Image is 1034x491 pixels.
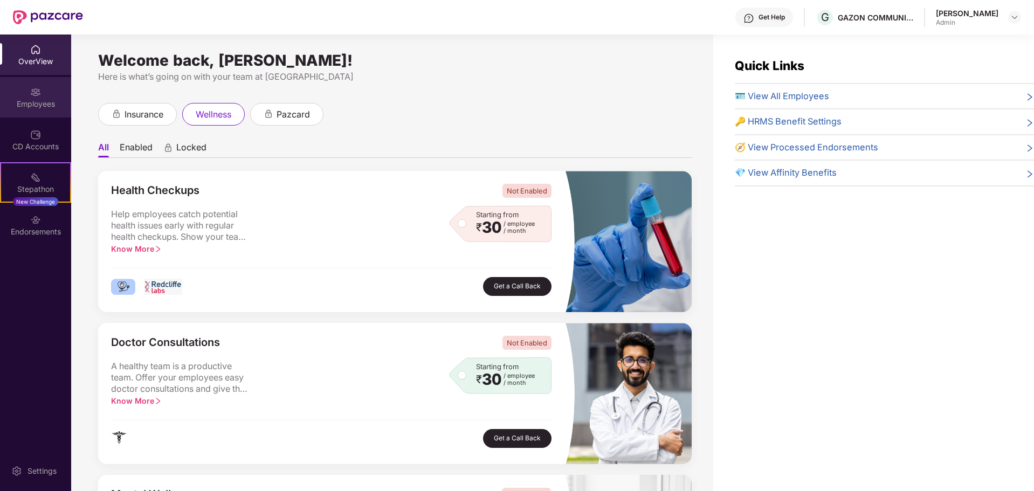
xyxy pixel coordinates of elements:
[144,279,183,295] img: logo
[111,431,127,447] img: logo
[98,56,692,65] div: Welcome back, [PERSON_NAME]!
[277,108,310,121] span: pazcard
[759,13,785,22] div: Get Help
[483,277,552,296] button: Get a Call Back
[30,129,41,140] img: svg+xml;base64,PHN2ZyBpZD0iQ0RfQWNjb3VudHMiIGRhdGEtbmFtZT0iQ0QgQWNjb3VudHMiIHhtbG5zPSJodHRwOi8vd3...
[11,466,22,476] img: svg+xml;base64,PHN2ZyBpZD0iU2V0dGluZy0yMHgyMCIgeG1sbnM9Imh0dHA6Ly93d3cudzMub3JnLzIwMDAvc3ZnIiB3aW...
[564,323,691,464] img: masked_image
[13,10,83,24] img: New Pazcare Logo
[1,184,70,195] div: Stepathon
[1025,168,1034,180] span: right
[502,184,552,198] span: Not Enabled
[743,13,754,24] img: svg+xml;base64,PHN2ZyBpZD0iSGVscC0zMngzMiIgeG1sbnM9Imh0dHA6Ly93d3cudzMub3JnLzIwMDAvc3ZnIiB3aWR0aD...
[482,372,501,386] span: 30
[30,44,41,55] img: svg+xml;base64,PHN2ZyBpZD0iSG9tZSIgeG1sbnM9Imh0dHA6Ly93d3cudzMub3JnLzIwMDAvc3ZnIiB3aWR0aD0iMjAiIG...
[936,18,998,27] div: Admin
[502,336,552,350] span: Not Enabled
[476,375,482,384] span: ₹
[111,209,251,243] span: Help employees catch potential health issues early with regular health checkups. Show your team y...
[838,12,913,23] div: GAZON COMMUNICATIONS INDIA LIMITED
[1010,13,1019,22] img: svg+xml;base64,PHN2ZyBpZD0iRHJvcGRvd24tMzJ4MzIiIHhtbG5zPSJodHRwOi8vd3d3LnczLm9yZy8yMDAwL3N2ZyIgd2...
[564,171,691,312] img: masked_image
[504,227,535,234] span: / month
[30,172,41,183] img: svg+xml;base64,PHN2ZyB4bWxucz0iaHR0cDovL3d3dy53My5vcmcvMjAwMC9zdmciIHdpZHRoPSIyMSIgaGVpZ2h0PSIyMC...
[482,220,501,234] span: 30
[111,361,251,395] span: A healthy team is a productive team. Offer your employees easy doctor consultations and give the ...
[112,109,121,119] div: animation
[111,336,220,350] span: Doctor Consultations
[821,11,829,24] span: G
[476,223,482,232] span: ₹
[735,58,804,73] span: Quick Links
[196,108,231,121] span: wellness
[154,397,162,405] span: right
[735,115,842,129] span: 🔑 HRMS Benefit Settings
[1025,143,1034,155] span: right
[98,142,109,157] li: All
[483,429,552,448] button: Get a Call Back
[98,70,692,84] div: Here is what’s going on with your team at [GEOGRAPHIC_DATA]
[120,142,153,157] li: Enabled
[504,379,535,386] span: / month
[111,396,162,405] span: Know More
[111,244,162,253] span: Know More
[1025,117,1034,129] span: right
[111,184,199,198] span: Health Checkups
[264,109,273,119] div: animation
[154,245,162,253] span: right
[735,89,829,103] span: 🪪 View All Employees
[30,87,41,98] img: svg+xml;base64,PHN2ZyBpZD0iRW1wbG95ZWVzIiB4bWxucz0iaHR0cDovL3d3dy53My5vcmcvMjAwMC9zdmciIHdpZHRoPS...
[125,108,163,121] span: insurance
[1025,92,1034,103] span: right
[30,215,41,225] img: svg+xml;base64,PHN2ZyBpZD0iRW5kb3JzZW1lbnRzIiB4bWxucz0iaHR0cDovL3d3dy53My5vcmcvMjAwMC9zdmciIHdpZH...
[13,197,58,206] div: New Challenge
[476,362,519,371] span: Starting from
[735,166,837,180] span: 💎 View Affinity Benefits
[111,279,135,295] img: logo
[504,220,535,227] span: / employee
[735,141,878,155] span: 🧭 View Processed Endorsements
[476,210,519,219] span: Starting from
[163,143,173,153] div: animation
[936,8,998,18] div: [PERSON_NAME]
[24,466,60,476] div: Settings
[504,372,535,379] span: / employee
[176,142,206,157] span: Locked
